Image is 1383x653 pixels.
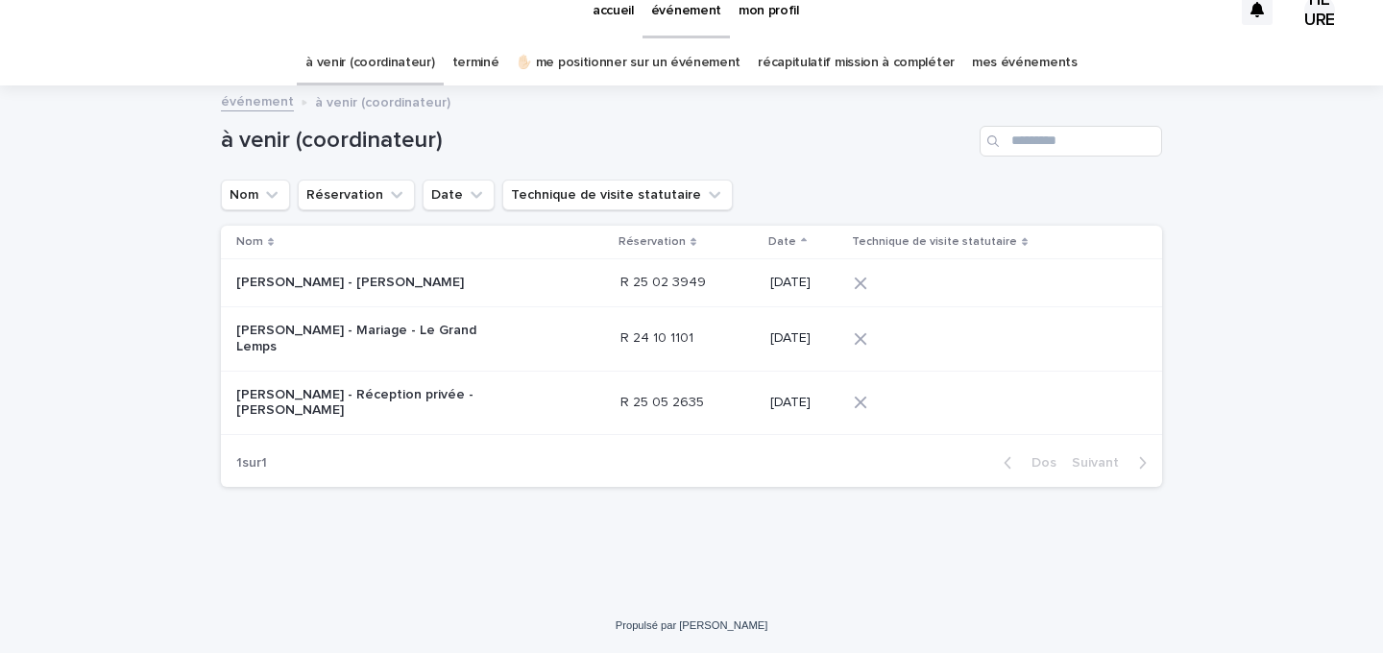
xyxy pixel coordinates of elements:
font: Date [768,236,796,248]
font: R 25 05 2635 [620,396,704,409]
tr: [PERSON_NAME] - Mariage - Le Grand LempsR 24 10 1101 [DATE] [221,306,1162,371]
a: terminé [452,40,499,85]
font: événement [221,95,294,109]
font: à venir (coordinateur) [305,56,434,69]
button: Suivant [1064,454,1162,472]
font: accueil [593,4,634,17]
font: récapitulatif mission à compléter [758,56,955,69]
font: 1 [236,456,242,470]
a: Propulsé par [PERSON_NAME] [616,619,768,631]
font: Réservation [619,236,686,248]
a: récapitulatif mission à compléter [758,40,955,85]
font: Dos [1031,456,1056,470]
font: à venir (coordinateur) [315,96,450,109]
font: 1 [261,456,267,470]
font: ✋🏻 me positionner sur un événement [516,56,740,69]
font: [DATE] [770,276,811,289]
font: mes événements [972,56,1078,69]
button: Réservation [298,180,415,210]
a: mes événements [972,40,1078,85]
font: événement [651,4,721,17]
button: Technique de visite statutaire [502,180,733,210]
font: Nom [236,236,263,248]
a: ✋🏻 me positionner sur un événement [516,40,740,85]
button: Nom [221,180,290,210]
font: Technique de visite statutaire [852,236,1017,248]
button: Date [423,180,495,210]
font: R 25 02 3949 [620,276,706,289]
font: [PERSON_NAME] - Réception privée - [PERSON_NAME] [236,388,477,418]
tr: [PERSON_NAME] - [PERSON_NAME]R 25 02 3949 [DATE] [221,259,1162,307]
font: sur [242,456,261,470]
a: événement [221,89,294,111]
button: Dos [988,454,1064,472]
font: Suivant [1072,456,1119,470]
font: mon profil [739,4,799,17]
a: à venir (coordinateur) [305,40,434,85]
font: R 24 10 1101 [620,331,693,345]
font: [PERSON_NAME] - Mariage - Le Grand Lemps [236,324,480,353]
tr: [PERSON_NAME] - Réception privée - [PERSON_NAME]R 25 05 2635 [DATE] [221,371,1162,435]
font: [DATE] [770,331,811,345]
font: à venir (coordinateur) [221,129,443,152]
input: Recherche [980,126,1162,157]
font: [DATE] [770,396,811,409]
font: terminé [452,56,499,69]
font: [PERSON_NAME] - [PERSON_NAME] [236,276,464,289]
